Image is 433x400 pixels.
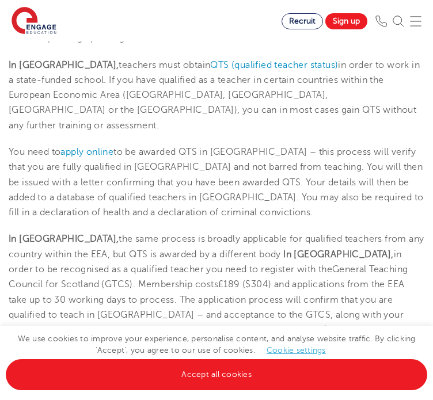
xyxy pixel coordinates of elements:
span: to be awarded QTS in [GEOGRAPHIC_DATA] – this process will verify that you are fully qualified in... [9,147,423,218]
span: . Membership costs [133,279,218,289]
img: Search [393,16,404,27]
span: Recruit [289,17,316,25]
img: Phone [375,16,387,27]
span: We use cookies to improve your experience, personalise content, and analyse website traffic. By c... [6,334,427,379]
a: Cookie settings [267,346,326,355]
span: You need to [9,147,60,157]
a: QTS (qualified teacher status) [210,60,338,70]
a: Accept all cookies [6,359,427,390]
img: Engage Education [12,7,56,36]
img: Mobile Menu [410,16,421,27]
span: the same process is broadly applicable for qualified teachers from any country within the EEA, bu... [9,234,424,259]
b: In [GEOGRAPHIC_DATA], [9,60,119,70]
span: £ [218,279,223,289]
a: apply online [60,147,113,157]
b: In [GEOGRAPHIC_DATA], [283,249,393,260]
a: Recruit [282,13,323,29]
b: In [GEOGRAPHIC_DATA], [9,234,119,244]
a: Sign up [325,13,367,29]
span: teachers must obtain in order to work in a state-funded school. If you have qualified as a teache... [9,60,420,131]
